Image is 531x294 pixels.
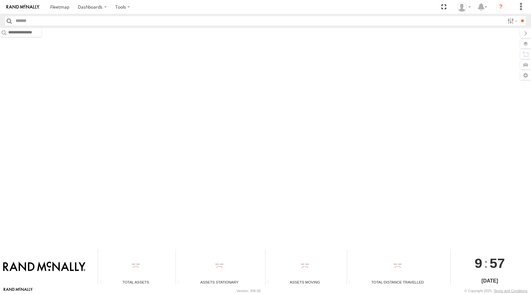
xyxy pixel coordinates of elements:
div: Assets Stationary [176,279,263,285]
div: © Copyright 2025 - [464,289,528,293]
img: Rand McNally [3,262,85,272]
label: Map Settings [520,71,531,80]
span: 9 [475,249,482,277]
i: ? [496,2,506,12]
div: [DATE] [451,277,528,285]
div: : [451,249,528,277]
div: Version: 306.00 [237,289,261,293]
a: Visit our Website [3,288,33,294]
div: Total Distance Travelled [347,279,448,285]
div: Assets Moving [265,279,345,285]
div: Total distance travelled by all assets within specified date range and applied filters [347,280,357,285]
span: 57 [490,249,505,277]
label: Search Filter Options [505,16,519,25]
div: Total number of assets current stationary. [176,280,185,285]
div: Total number of assets current in transit. [265,280,275,285]
div: Total number of Enabled Assets [98,280,108,285]
div: Valeo Dash [455,2,473,12]
img: rand-logo.svg [6,5,39,9]
div: Total Assets [98,279,173,285]
a: Terms and Conditions [494,289,528,293]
